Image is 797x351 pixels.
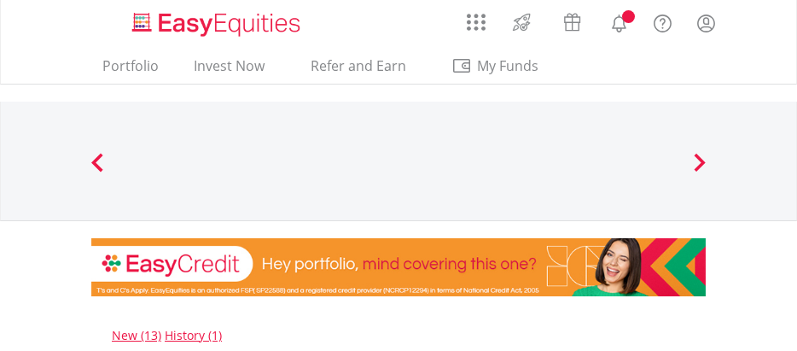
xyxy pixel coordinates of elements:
[129,10,307,38] img: EasyEquities_Logo.png
[467,13,486,32] img: grid-menu-icon.svg
[641,4,684,38] a: FAQ's and Support
[165,327,222,343] a: History (1)
[91,238,706,296] img: EasyCredit Promotion Banner
[558,9,586,36] img: vouchers-v2.svg
[451,55,563,77] span: My Funds
[112,327,161,343] a: New (13)
[187,57,271,84] a: Invest Now
[597,4,641,38] a: Notifications
[508,9,536,36] img: thrive-v2.svg
[125,4,307,38] a: Home page
[293,57,423,84] a: Refer and Earn
[684,4,728,42] a: My Profile
[456,4,497,32] a: AppsGrid
[96,57,166,84] a: Portfolio
[311,56,406,75] span: Refer and Earn
[547,4,597,36] a: Vouchers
